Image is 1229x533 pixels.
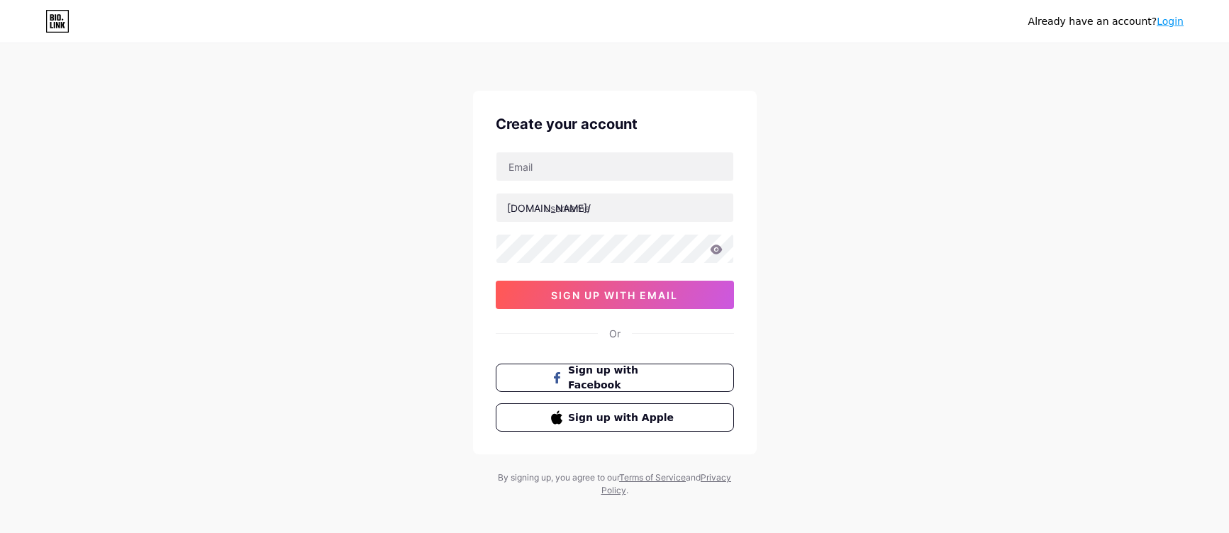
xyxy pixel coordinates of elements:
button: Sign up with Facebook [496,364,734,392]
button: Sign up with Apple [496,403,734,432]
div: By signing up, you agree to our and . [494,471,735,497]
span: Sign up with Facebook [568,363,678,393]
a: Login [1157,16,1184,27]
div: Already have an account? [1028,14,1184,29]
div: Or [609,326,621,341]
span: sign up with email [551,289,678,301]
button: sign up with email [496,281,734,309]
input: username [496,193,733,222]
div: [DOMAIN_NAME]/ [507,201,591,215]
div: Create your account [496,113,734,135]
a: Terms of Service [619,472,686,483]
span: Sign up with Apple [568,410,678,425]
input: Email [496,152,733,181]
